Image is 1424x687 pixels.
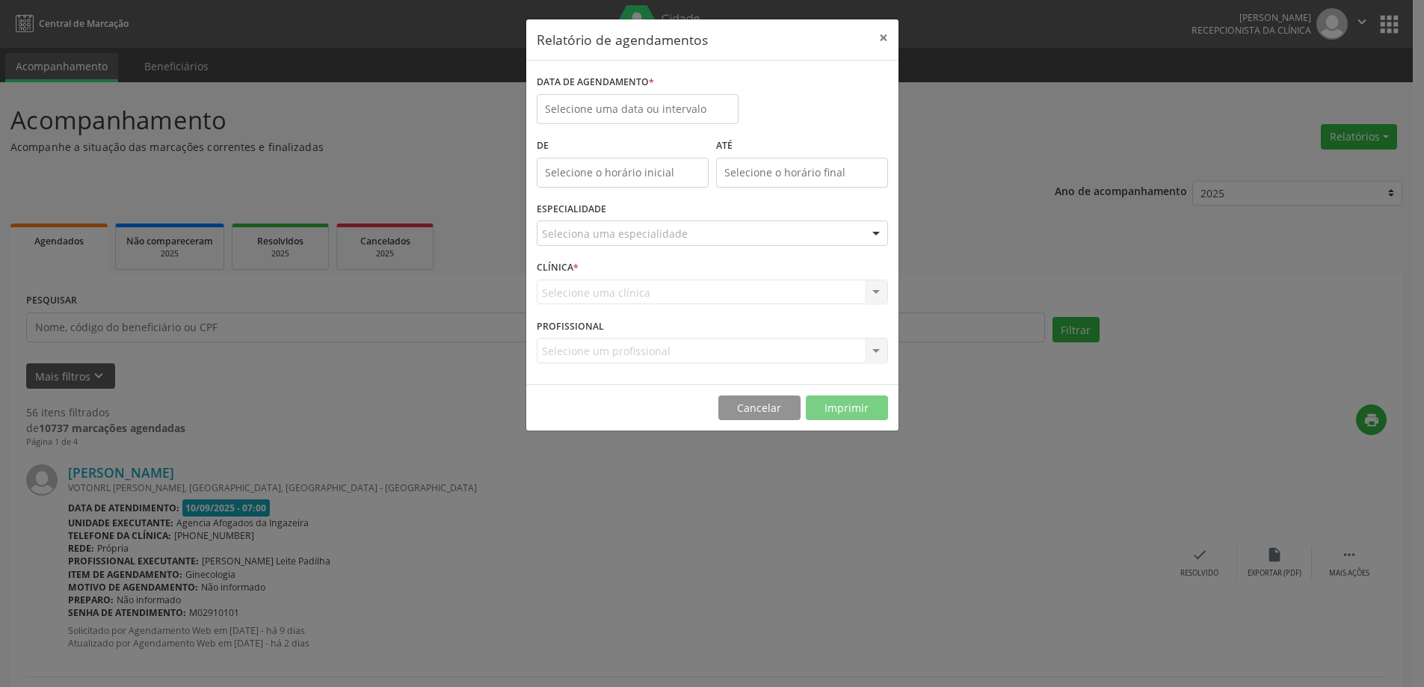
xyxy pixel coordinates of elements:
[537,158,709,188] input: Selecione o horário inicial
[537,94,739,124] input: Selecione uma data ou intervalo
[542,226,688,241] span: Seleciona uma especialidade
[869,19,899,56] button: Close
[537,135,709,158] label: De
[537,30,708,49] h5: Relatório de agendamentos
[537,256,579,280] label: CLÍNICA
[716,158,888,188] input: Selecione o horário final
[806,395,888,421] button: Imprimir
[537,198,606,221] label: ESPECIALIDADE
[537,71,654,94] label: DATA DE AGENDAMENTO
[537,315,604,338] label: PROFISSIONAL
[716,135,888,158] label: ATÉ
[718,395,801,421] button: Cancelar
